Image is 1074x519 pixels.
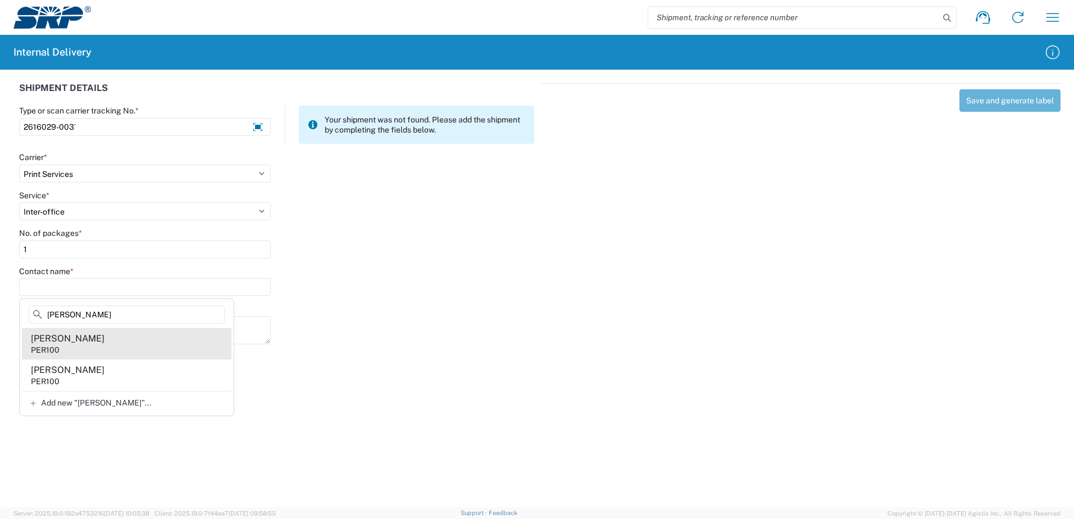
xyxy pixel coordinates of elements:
[41,398,151,408] span: Add new "[PERSON_NAME]"...
[648,7,939,28] input: Shipment, tracking or reference number
[13,510,149,517] span: Server: 2025.19.0-192a4753216
[19,152,47,162] label: Carrier
[31,364,104,376] div: [PERSON_NAME]
[19,266,74,276] label: Contact name
[31,333,104,345] div: [PERSON_NAME]
[31,376,60,386] div: PER100
[13,45,92,59] h2: Internal Delivery
[325,115,525,135] span: Your shipment was not found. Please add the shipment by completing the fields below.
[31,345,60,355] div: PER100
[13,6,91,29] img: srp
[19,190,49,201] label: Service
[888,508,1061,518] span: Copyright © [DATE]-[DATE] Agistix Inc., All Rights Reserved
[489,509,517,516] a: Feedback
[461,509,489,516] a: Support
[19,83,534,106] div: SHIPMENT DETAILS
[104,510,149,517] span: [DATE] 10:05:38
[154,510,276,517] span: Client: 2025.19.0-7f44ea7
[19,228,82,238] label: No. of packages
[19,106,139,116] label: Type or scan carrier tracking No.
[229,510,276,517] span: [DATE] 09:58:55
